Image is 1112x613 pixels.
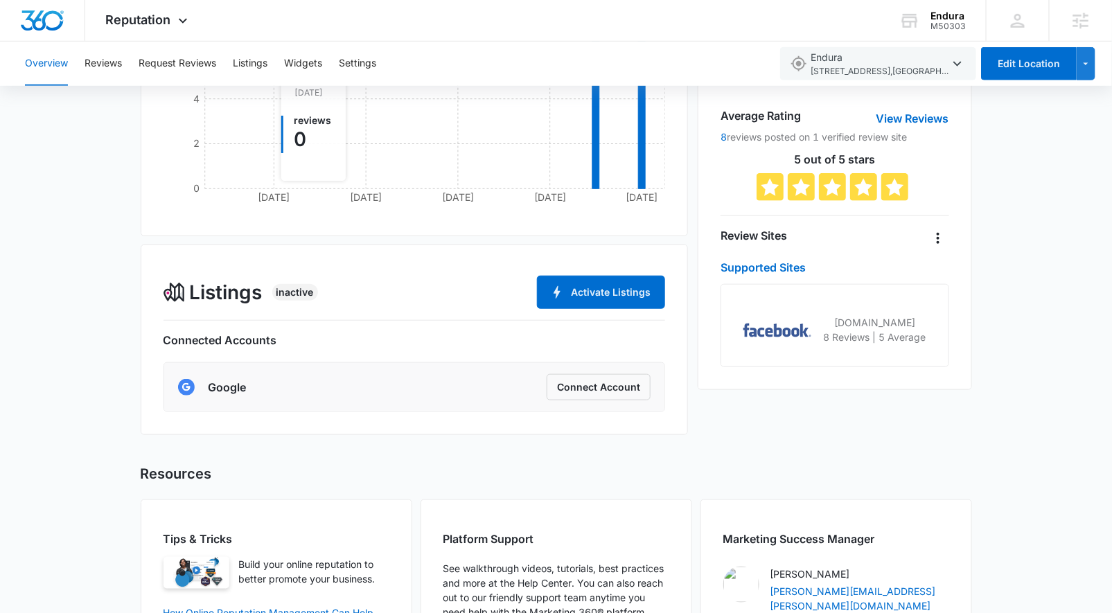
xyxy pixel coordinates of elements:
[824,315,926,330] p: [DOMAIN_NAME]
[930,10,966,21] div: account name
[239,557,389,589] p: Build your online reputation to better promote your business.
[824,330,926,344] p: 8 Reviews | 5 Average
[770,585,936,612] a: [PERSON_NAME][EMAIL_ADDRESS][PERSON_NAME][DOMAIN_NAME]
[164,332,666,348] h6: Connected Accounts
[164,557,229,589] img: Reputation Overview
[209,379,247,396] h6: Google
[443,531,669,547] p: Platform Support
[780,47,976,80] button: Endura[STREET_ADDRESS],[GEOGRAPHIC_DATA],KS
[25,42,68,86] button: Overview
[139,42,216,86] button: Request Reviews
[811,50,949,78] span: Endura
[141,465,212,483] h3: Resources
[339,42,376,86] button: Settings
[85,42,122,86] button: Reviews
[233,42,267,86] button: Listings
[981,47,1077,80] button: Edit Location
[930,21,966,31] div: account id
[770,567,949,581] p: [PERSON_NAME]
[547,374,651,400] button: Connect Account
[723,531,949,547] p: Marketing Success Manager
[106,12,171,27] span: Reputation
[164,531,389,547] p: Tips & Tricks
[284,42,322,86] button: Widgets
[811,65,949,78] span: [STREET_ADDRESS] , [GEOGRAPHIC_DATA] , KS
